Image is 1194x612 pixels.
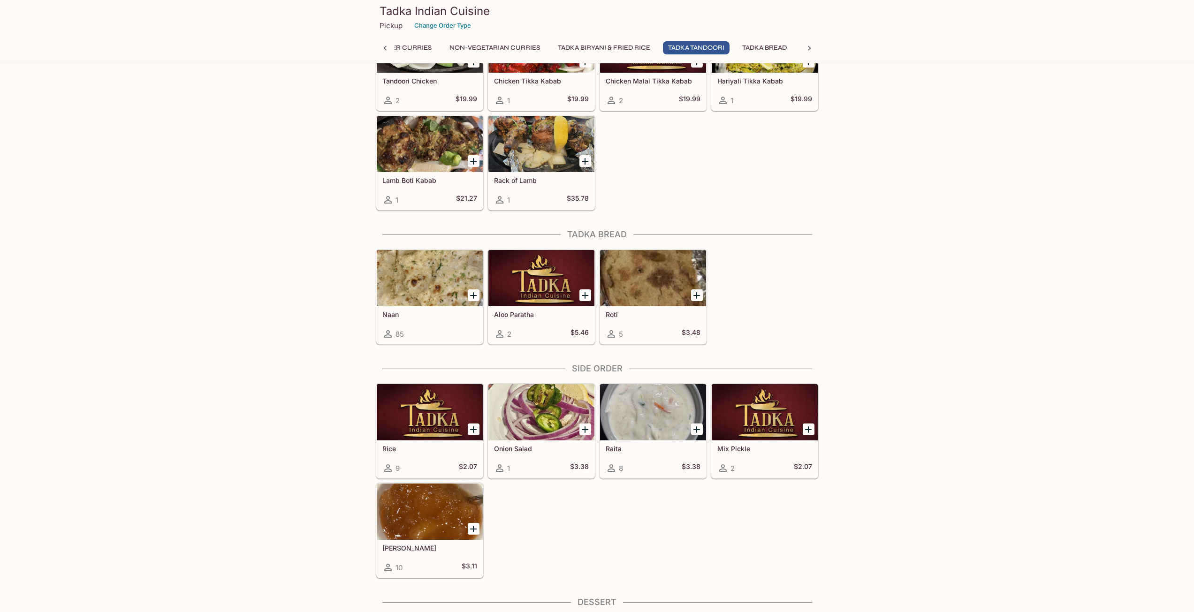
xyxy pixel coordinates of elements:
div: Onion Salad [488,384,594,440]
h5: [PERSON_NAME] [382,544,477,552]
a: [PERSON_NAME]10$3.11 [376,483,483,578]
h5: $5.46 [570,328,589,340]
div: Roti [600,250,706,306]
h5: $35.78 [567,194,589,205]
button: Add Naan [468,289,479,301]
div: Chicken Tikka Kabab [488,16,594,73]
h5: $19.99 [456,95,477,106]
span: 2 [507,330,511,339]
h5: Raita [606,445,700,453]
a: Onion Salad1$3.38 [488,384,595,478]
a: Hariyali Tikka Kabab1$19.99 [711,16,818,111]
button: Add Rack of Lamb [579,155,591,167]
span: 1 [507,196,510,204]
span: 85 [395,330,404,339]
h5: Rice [382,445,477,453]
span: 2 [395,96,400,105]
button: Add Aloo Paratha [579,289,591,301]
a: Tandoori Chicken2$19.99 [376,16,483,111]
div: Naan [377,250,483,306]
h5: Onion Salad [494,445,589,453]
h5: $3.48 [682,328,700,340]
button: Add Mix Pickle [803,423,814,435]
span: 8 [619,464,623,473]
a: Chicken Tikka Kabab1$19.99 [488,16,595,111]
h5: $3.38 [570,462,589,474]
a: Chicken Malai Tikka Kabab2$19.99 [600,16,707,111]
a: Raita8$3.38 [600,384,707,478]
h5: $21.27 [456,194,477,205]
button: Tadka Tandoori [663,41,730,54]
h5: Rack of Lamb [494,176,589,184]
button: Add Lamb Boti Kabab [468,155,479,167]
span: 1 [507,96,510,105]
h4: Tadka Bread [376,229,819,240]
h5: Aloo Paratha [494,310,589,318]
h5: $19.99 [791,95,812,106]
h5: $2.07 [459,462,477,474]
div: Raita [600,384,706,440]
span: 2 [619,96,623,105]
h5: $3.11 [462,562,477,573]
a: Rice9$2.07 [376,384,483,478]
button: Add Raita [691,423,703,435]
h5: Lamb Boti Kabab [382,176,477,184]
h4: Side Order [376,363,819,374]
span: 2 [730,464,735,473]
a: Lamb Boti Kabab1$21.27 [376,115,483,210]
button: Tadka Bread [737,41,792,54]
h3: Tadka Indian Cuisine [380,4,815,18]
div: Mango Chutney [377,484,483,540]
h5: $2.07 [794,462,812,474]
h5: Roti [606,310,700,318]
div: Mix Pickle [712,384,818,440]
span: 5 [619,330,623,339]
h5: Chicken Malai Tikka Kabab [606,77,700,85]
span: 9 [395,464,400,473]
h5: $19.99 [679,95,700,106]
button: Tadka Biryani & Fried Rice [553,41,655,54]
span: 10 [395,563,403,572]
h5: Tandoori Chicken [382,77,477,85]
a: Aloo Paratha2$5.46 [488,249,595,344]
h5: Chicken Tikka Kabab [494,77,589,85]
h5: Naan [382,310,477,318]
button: Change Order Type [410,18,475,33]
h4: Dessert [376,597,819,607]
div: Rice [377,384,483,440]
div: Hariyali Tikka Kabab [712,16,818,73]
button: Add Onion Salad [579,423,591,435]
button: Add Roti [691,289,703,301]
span: 1 [730,96,733,105]
h5: Hariyali Tikka Kabab [717,77,812,85]
h5: $3.38 [682,462,700,474]
button: Paneer Curries [369,41,437,54]
p: Pickup [380,21,403,30]
a: Rack of Lamb1$35.78 [488,115,595,210]
div: Tandoori Chicken [377,16,483,73]
a: Mix Pickle2$2.07 [711,384,818,478]
h5: Mix Pickle [717,445,812,453]
div: Chicken Malai Tikka Kabab [600,16,706,73]
div: Lamb Boti Kabab [377,116,483,172]
div: Aloo Paratha [488,250,594,306]
button: Non-Vegetarian Curries [444,41,545,54]
a: Naan85 [376,249,483,344]
button: Side Order [799,41,849,54]
h5: $19.99 [567,95,589,106]
button: Add Mango Chutney [468,523,479,535]
span: 1 [395,196,398,204]
a: Roti5$3.48 [600,249,707,344]
button: Add Rice [468,423,479,435]
div: Rack of Lamb [488,116,594,172]
span: 1 [507,464,510,473]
